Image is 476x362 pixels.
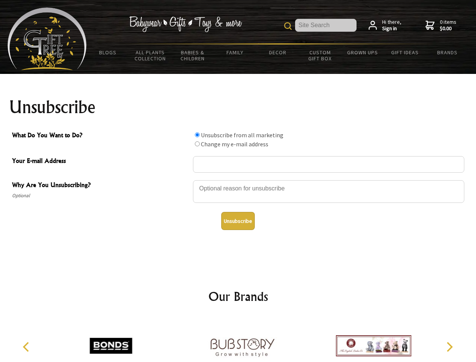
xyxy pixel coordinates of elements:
a: Grown Ups [341,44,384,60]
a: BLOGS [87,44,129,60]
a: Hi there,Sign in [369,19,401,32]
span: Optional [12,191,189,200]
label: Change my e-mail address [201,140,268,148]
button: Next [441,339,458,355]
a: All Plants Collection [129,44,172,66]
a: Family [214,44,257,60]
button: Previous [19,339,35,355]
input: What Do You Want to Do? [195,132,200,137]
strong: $0.00 [440,25,456,32]
span: What Do You Want to Do? [12,130,189,141]
img: Babyware - Gifts - Toys and more... [8,8,87,70]
input: Site Search [295,19,357,32]
img: Babywear - Gifts - Toys & more [129,16,242,32]
h2: Our Brands [15,287,461,305]
span: Why Are You Unsubscribing? [12,180,189,191]
a: Gift Ideas [384,44,426,60]
span: Your E-mail Address [12,156,189,167]
a: Brands [426,44,469,60]
textarea: Why Are You Unsubscribing? [193,180,464,203]
a: Babies & Children [171,44,214,66]
a: Custom Gift Box [299,44,341,66]
input: What Do You Want to Do? [195,141,200,146]
label: Unsubscribe from all marketing [201,131,283,139]
a: Decor [256,44,299,60]
a: 0 items$0.00 [425,19,456,32]
span: 0 items [440,18,456,32]
img: product search [284,22,292,30]
strong: Sign in [382,25,401,32]
input: Your E-mail Address [193,156,464,173]
span: Hi there, [382,19,401,32]
h1: Unsubscribe [9,98,467,116]
button: Unsubscribe [221,212,255,230]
